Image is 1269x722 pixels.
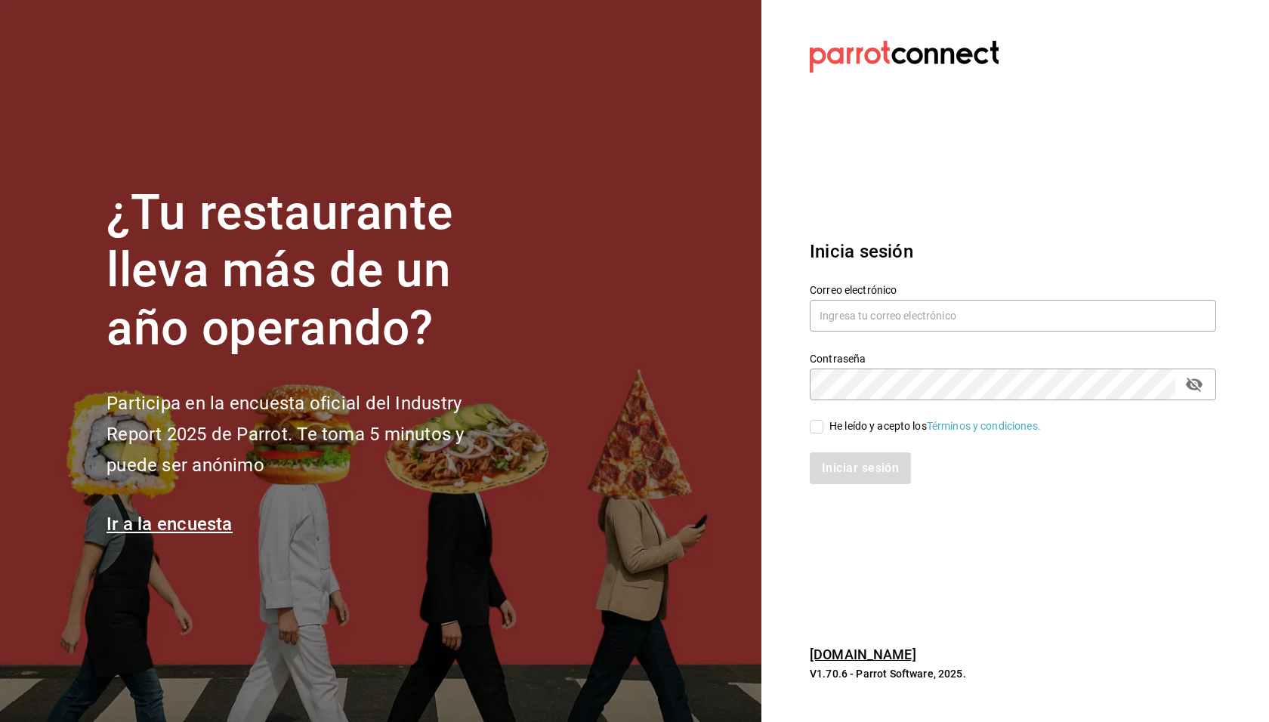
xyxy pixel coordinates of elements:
button: passwordField [1181,372,1207,397]
a: [DOMAIN_NAME] [810,646,916,662]
h3: Inicia sesión [810,238,1216,265]
label: Contraseña [810,353,1216,363]
label: Correo electrónico [810,284,1216,295]
h2: Participa en la encuesta oficial del Industry Report 2025 de Parrot. Te toma 5 minutos y puede se... [107,388,514,480]
p: V1.70.6 - Parrot Software, 2025. [810,666,1216,681]
a: Términos y condiciones. [927,420,1041,432]
div: He leído y acepto los [829,418,1041,434]
input: Ingresa tu correo electrónico [810,300,1216,332]
h1: ¿Tu restaurante lleva más de un año operando? [107,184,514,358]
a: Ir a la encuesta [107,514,233,535]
